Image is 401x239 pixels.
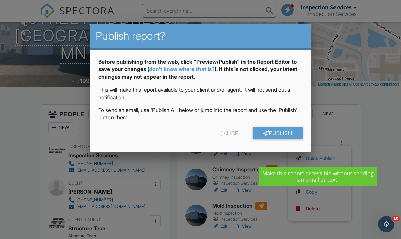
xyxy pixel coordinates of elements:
span: 10 [392,216,400,221]
p: To send an email, use 'Publish All' below or jump into the report and use the 'Publish' button th... [98,106,303,122]
iframe: Intercom live chat [378,216,394,232]
div: Before publishing from the web, click "Preview/Publish" in the Report Editor to save your changes... [98,58,303,86]
a: don't know where that is? [149,66,215,72]
h2: Publish report? [96,29,306,43]
a: Publish [253,127,303,139]
div: Cancel [220,127,241,139]
p: This will make this report available to your client and/or agent. It will not send out a notifica... [98,86,303,101]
